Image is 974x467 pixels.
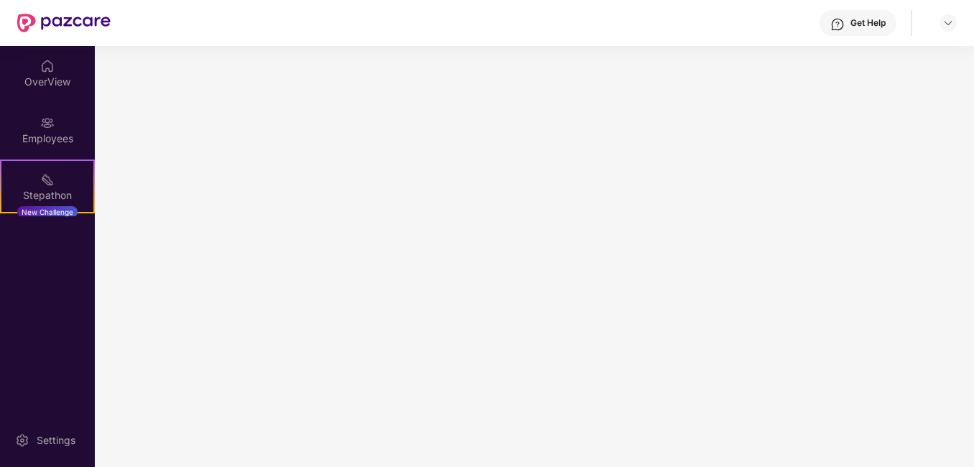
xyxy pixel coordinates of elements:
[15,433,29,448] img: svg+xml;base64,PHN2ZyBpZD0iU2V0dGluZy0yMHgyMCIgeG1sbnM9Imh0dHA6Ly93d3cudzMub3JnLzIwMDAvc3ZnIiB3aW...
[17,14,111,32] img: New Pazcare Logo
[1,188,93,203] div: Stepathon
[850,17,886,29] div: Get Help
[17,206,78,218] div: New Challenge
[40,172,55,187] img: svg+xml;base64,PHN2ZyB4bWxucz0iaHR0cDovL3d3dy53My5vcmcvMjAwMC9zdmciIHdpZHRoPSIyMSIgaGVpZ2h0PSIyMC...
[40,116,55,130] img: svg+xml;base64,PHN2ZyBpZD0iRW1wbG95ZWVzIiB4bWxucz0iaHR0cDovL3d3dy53My5vcmcvMjAwMC9zdmciIHdpZHRoPS...
[40,59,55,73] img: svg+xml;base64,PHN2ZyBpZD0iSG9tZSIgeG1sbnM9Imh0dHA6Ly93d3cudzMub3JnLzIwMDAvc3ZnIiB3aWR0aD0iMjAiIG...
[942,17,954,29] img: svg+xml;base64,PHN2ZyBpZD0iRHJvcGRvd24tMzJ4MzIiIHhtbG5zPSJodHRwOi8vd3d3LnczLm9yZy8yMDAwL3N2ZyIgd2...
[32,433,80,448] div: Settings
[830,17,845,32] img: svg+xml;base64,PHN2ZyBpZD0iSGVscC0zMngzMiIgeG1sbnM9Imh0dHA6Ly93d3cudzMub3JnLzIwMDAvc3ZnIiB3aWR0aD...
